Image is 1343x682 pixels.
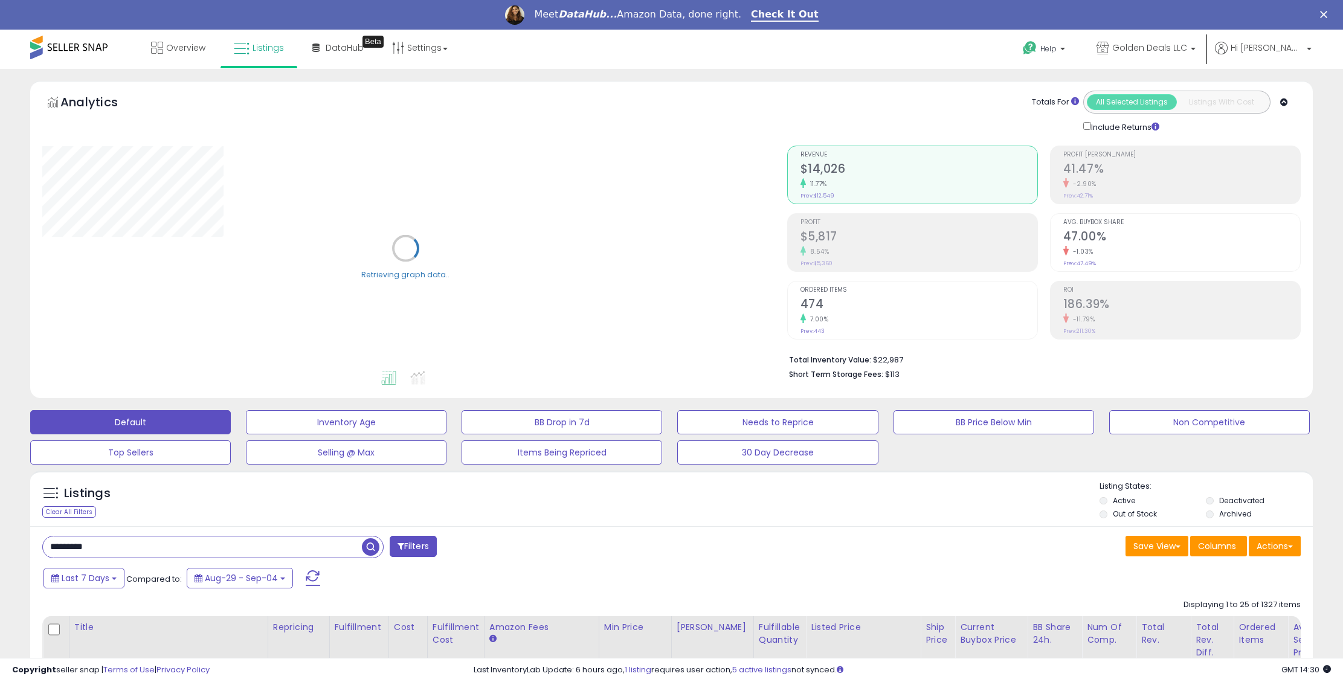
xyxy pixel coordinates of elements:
[383,30,457,66] a: Settings
[800,327,825,335] small: Prev: 443
[800,297,1037,314] h2: 474
[800,162,1037,178] h2: $14,026
[156,664,210,675] a: Privacy Policy
[326,42,364,54] span: DataHub
[433,621,479,646] div: Fulfillment Cost
[1032,621,1077,646] div: BB Share 24h.
[474,664,1331,676] div: Last InventoryLab Update: 6 hours ago, requires user action, not synced.
[1176,94,1266,110] button: Listings With Cost
[789,369,883,379] b: Short Term Storage Fees:
[800,219,1037,226] span: Profit
[361,269,449,280] div: Retrieving graph data..
[1100,481,1313,492] p: Listing States:
[1087,94,1177,110] button: All Selected Listings
[126,573,182,585] span: Compared to:
[166,42,205,54] span: Overview
[42,506,96,518] div: Clear All Filters
[558,8,617,20] i: DataHub...
[362,36,384,48] div: Tooltip anchor
[489,621,594,634] div: Amazon Fees
[1238,621,1283,646] div: Ordered Items
[1074,120,1174,133] div: Include Returns
[505,5,524,25] img: Profile image for Georgie
[751,8,819,22] a: Check It Out
[894,410,1094,434] button: BB Price Below Min
[806,315,829,324] small: 7.00%
[390,536,437,557] button: Filters
[273,621,324,634] div: Repricing
[604,621,666,634] div: Min Price
[534,8,741,21] div: Meet Amazon Data, done right.
[30,440,231,465] button: Top Sellers
[1109,410,1310,434] button: Non Competitive
[1022,40,1037,56] i: Get Help
[1063,327,1095,335] small: Prev: 211.30%
[64,485,111,502] h5: Listings
[1069,247,1093,256] small: -1.03%
[1320,11,1332,18] div: Close
[926,621,950,646] div: Ship Price
[43,568,124,588] button: Last 7 Days
[489,634,497,645] small: Amazon Fees.
[1063,230,1300,246] h2: 47.00%
[1087,30,1205,69] a: Golden Deals LLC
[142,30,214,66] a: Overview
[759,621,800,646] div: Fulfillable Quantity
[1196,621,1228,659] div: Total Rev. Diff.
[187,568,293,588] button: Aug-29 - Sep-04
[74,621,263,634] div: Title
[1215,42,1312,69] a: Hi [PERSON_NAME]
[885,368,900,380] span: $113
[1032,97,1079,108] div: Totals For
[960,621,1022,646] div: Current Buybox Price
[1063,297,1300,314] h2: 186.39%
[103,664,155,675] a: Terms of Use
[1219,509,1252,519] label: Archived
[1063,192,1093,199] small: Prev: 42.71%
[677,440,878,465] button: 30 Day Decrease
[1063,287,1300,294] span: ROI
[800,287,1037,294] span: Ordered Items
[800,152,1037,158] span: Revenue
[800,230,1037,246] h2: $5,817
[30,410,231,434] button: Default
[12,664,210,676] div: seller snap | |
[800,260,833,267] small: Prev: $5,360
[1231,42,1303,54] span: Hi [PERSON_NAME]
[806,179,827,188] small: 11.77%
[1063,219,1300,226] span: Avg. Buybox Share
[732,664,791,675] a: 5 active listings
[246,440,446,465] button: Selling @ Max
[1198,540,1236,552] span: Columns
[253,42,284,54] span: Listings
[60,94,141,114] h5: Analytics
[1063,152,1300,158] span: Profit [PERSON_NAME]
[462,410,662,434] button: BB Drop in 7d
[677,621,749,634] div: [PERSON_NAME]
[789,355,871,365] b: Total Inventory Value:
[1113,509,1157,519] label: Out of Stock
[1040,43,1057,54] span: Help
[789,352,1292,366] li: $22,987
[12,664,56,675] strong: Copyright
[303,30,373,66] a: DataHub
[1069,315,1095,324] small: -11.79%
[1112,42,1187,54] span: Golden Deals LLC
[205,572,278,584] span: Aug-29 - Sep-04
[394,621,422,634] div: Cost
[811,621,915,634] div: Listed Price
[1063,162,1300,178] h2: 41.47%
[1184,599,1301,611] div: Displaying 1 to 25 of 1327 items
[1087,621,1131,646] div: Num of Comp.
[1293,621,1337,659] div: Avg Selling Price
[1063,260,1096,267] small: Prev: 47.49%
[1281,664,1331,675] span: 2025-09-12 14:30 GMT
[62,572,109,584] span: Last 7 Days
[462,440,662,465] button: Items Being Repriced
[677,410,878,434] button: Needs to Reprice
[625,664,651,675] a: 1 listing
[1113,495,1135,506] label: Active
[225,30,293,66] a: Listings
[800,192,834,199] small: Prev: $12,549
[1141,621,1185,646] div: Total Rev.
